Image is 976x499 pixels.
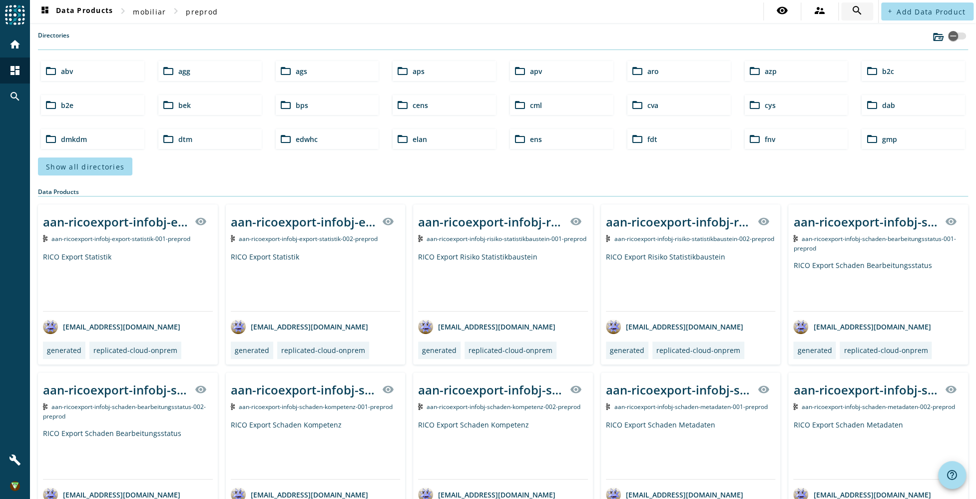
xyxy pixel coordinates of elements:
[43,403,47,410] img: Kafka Topic: aan-ricoexport-infobj-schaden-bearbeitungsstatus-002-preprod
[422,345,457,355] div: generated
[231,319,368,334] div: [EMAIL_ADDRESS][DOMAIN_NAME]
[897,7,966,16] span: Add Data Product
[195,215,207,227] mat-icon: visibility
[9,454,21,466] mat-icon: build
[606,252,776,311] div: RICO Export Risiko Statistikbaustein
[514,133,526,145] mat-icon: folder_open
[793,234,956,252] span: Kafka Topic: aan-ricoexport-infobj-schaden-bearbeitungsstatus-001-preprod
[280,65,292,77] mat-icon: folder_open
[129,2,170,20] button: mobiliar
[866,99,878,111] mat-icon: folder_open
[802,402,955,411] span: Kafka Topic: aan-ricoexport-infobj-schaden-metadaten-002-preprod
[61,100,73,110] span: b2e
[614,402,767,411] span: Kafka Topic: aan-ricoexport-infobj-schaden-metadaten-001-preprod
[530,66,542,76] span: apv
[39,5,113,17] span: Data Products
[631,65,643,77] mat-icon: folder_open
[418,403,423,410] img: Kafka Topic: aan-ricoexport-infobj-schaden-kompetenz-002-preprod
[793,319,808,334] img: avatar
[162,65,174,77] mat-icon: folder_open
[162,133,174,145] mat-icon: folder_open
[43,381,189,398] div: aan-ricoexport-infobj-schaden-bearbeitungsstatus-002-_stage_
[427,234,586,243] span: Kafka Topic: aan-ricoexport-infobj-risiko-statistikbaustein-001-preprod
[38,187,968,196] div: Data Products
[43,319,180,334] div: [EMAIL_ADDRESS][DOMAIN_NAME]
[765,66,777,76] span: azp
[514,65,526,77] mat-icon: folder_open
[9,90,21,102] mat-icon: search
[43,428,213,479] div: RICO Export Schaden Bearbeitungsstatus
[296,100,308,110] span: bps
[182,2,222,20] button: preprod
[647,134,657,144] span: fdt
[765,100,776,110] span: cys
[413,100,428,110] span: cens
[614,234,774,243] span: Kafka Topic: aan-ricoexport-infobj-risiko-statistikbaustein-002-preprod
[413,66,425,76] span: aps
[93,345,177,355] div: replicated-cloud-onprem
[606,319,743,334] div: [EMAIL_ADDRESS][DOMAIN_NAME]
[606,319,621,334] img: avatar
[38,31,69,49] label: Directories
[10,481,20,491] img: 11564d625e1ef81f76cd95267eaef640
[38,157,132,175] button: Show all directories
[280,133,292,145] mat-icon: folder_open
[178,100,191,110] span: bek
[231,319,246,334] img: avatar
[231,252,401,311] div: RICO Export Statistik
[427,402,580,411] span: Kafka Topic: aan-ricoexport-infobj-schaden-kompetenz-002-preprod
[45,99,57,111] mat-icon: folder_open
[46,162,124,171] span: Show all directories
[9,64,21,76] mat-icon: dashboard
[418,319,433,334] img: avatar
[418,252,588,311] div: RICO Export Risiko Statistikbaustein
[47,345,81,355] div: generated
[170,5,182,17] mat-icon: chevron_right
[514,99,526,111] mat-icon: folder_open
[280,99,292,111] mat-icon: folder_open
[281,345,365,355] div: replicated-cloud-onprem
[606,381,752,398] div: aan-ricoexport-infobj-schaden-metadaten-001-_stage_
[397,65,409,77] mat-icon: folder_open
[606,403,610,410] img: Kafka Topic: aan-ricoexport-infobj-schaden-metadaten-001-preprod
[296,134,318,144] span: edwhc
[382,383,394,395] mat-icon: visibility
[631,99,643,111] mat-icon: folder_open
[186,7,218,16] span: preprod
[418,420,588,479] div: RICO Export Schaden Kompetenz
[776,4,788,16] mat-icon: visibility
[631,133,643,145] mat-icon: folder_open
[382,215,394,227] mat-icon: visibility
[797,345,832,355] div: generated
[757,383,769,395] mat-icon: visibility
[418,213,564,230] div: aan-ricoexport-infobj-risiko-statistikbaustein-001-_stage_
[117,5,129,17] mat-icon: chevron_right
[397,99,409,111] mat-icon: folder_open
[43,319,58,334] img: avatar
[881,2,974,20] button: Add Data Product
[162,99,174,111] mat-icon: folder_open
[51,234,190,243] span: Kafka Topic: aan-ricoexport-infobj-export-statistik-001-preprod
[882,66,894,76] span: b2c
[418,319,555,334] div: [EMAIL_ADDRESS][DOMAIN_NAME]
[35,2,117,20] button: Data Products
[844,345,928,355] div: replicated-cloud-onprem
[793,381,939,398] div: aan-ricoexport-infobj-schaden-metadaten-002-_stage_
[647,100,658,110] span: cva
[887,8,893,14] mat-icon: add
[43,213,189,230] div: aan-ricoexport-infobj-export-statistik-001-_stage_
[231,235,235,242] img: Kafka Topic: aan-ricoexport-infobj-export-statistik-002-preprod
[43,402,206,420] span: Kafka Topic: aan-ricoexport-infobj-schaden-bearbeitungsstatus-002-preprod
[656,345,740,355] div: replicated-cloud-onprem
[231,403,235,410] img: Kafka Topic: aan-ricoexport-infobj-schaden-kompetenz-001-preprod
[133,7,166,16] span: mobiliar
[882,134,897,144] span: gmp
[296,66,307,76] span: ags
[413,134,427,144] span: elan
[647,66,659,76] span: aro
[178,66,190,76] span: agg
[749,99,761,111] mat-icon: folder_open
[231,420,401,479] div: RICO Export Schaden Kompetenz
[43,235,47,242] img: Kafka Topic: aan-ricoexport-infobj-export-statistik-001-preprod
[793,260,963,311] div: RICO Export Schaden Bearbeitungsstatus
